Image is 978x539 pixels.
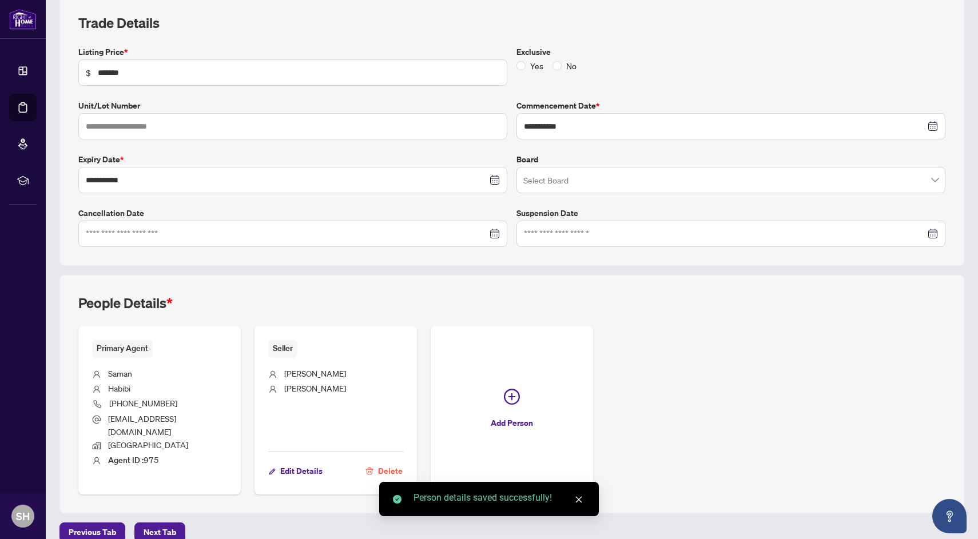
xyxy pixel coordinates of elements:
h2: People Details [78,294,173,312]
span: Add Person [491,414,533,432]
span: Yes [526,59,548,72]
h2: Trade Details [78,14,945,32]
label: Board [516,153,945,166]
span: Seller [268,340,297,357]
button: Edit Details [268,461,323,481]
label: Unit/Lot Number [78,99,507,112]
span: Habibi [108,383,130,393]
span: Primary Agent [92,340,153,357]
span: close [575,496,583,504]
label: Cancellation Date [78,207,507,219]
span: check-circle [393,495,401,504]
a: Close [573,493,585,506]
b: Agent ID : [108,455,144,465]
label: Listing Price [78,46,507,58]
img: logo [9,9,37,30]
span: [EMAIL_ADDRESS][DOMAIN_NAME] [108,413,176,437]
span: Saman [108,368,132,378]
span: No [562,59,581,72]
span: $ [86,66,91,79]
span: plus-circle [504,389,520,405]
span: Delete [378,462,403,480]
label: Exclusive [516,46,945,58]
span: [GEOGRAPHIC_DATA] [108,440,188,450]
span: Edit Details [280,462,323,480]
button: Add Person [431,326,593,494]
button: Delete [365,461,403,481]
span: SH [16,508,30,524]
span: [PHONE_NUMBER] [109,398,177,408]
label: Commencement Date [516,99,945,112]
div: Person details saved successfully! [414,491,585,505]
label: Suspension Date [516,207,945,219]
button: Open asap [932,499,967,533]
span: 975 [108,454,159,465]
label: Expiry Date [78,153,507,166]
span: [PERSON_NAME] [284,368,346,378]
span: [PERSON_NAME] [284,383,346,393]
